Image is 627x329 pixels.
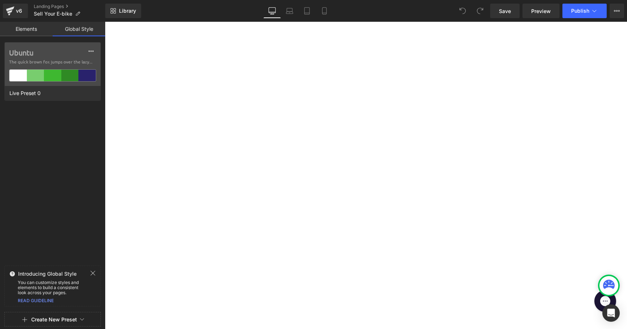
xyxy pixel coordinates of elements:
button: Undo [455,4,470,18]
a: Mobile [316,4,333,18]
button: More [610,4,624,18]
span: Introducing Global Style [18,271,77,277]
a: v6 [3,4,28,18]
span: Publish [571,8,589,14]
label: Ubuntu [9,48,96,57]
span: Live Preset 0 [8,89,42,98]
iframe: Gorgias live chat messenger [486,266,515,293]
span: Sell Your E-bike [34,11,72,17]
div: Open Intercom Messenger [602,304,620,322]
div: You can customize styles and elements to build a consistent look across your pages. [5,280,101,295]
a: Preview [522,4,560,18]
a: Global Style [53,22,105,36]
span: The quick brown fox jumps over the lazy... [9,58,96,65]
button: Create New Preset [31,312,77,327]
a: Desktop [263,4,281,18]
div: v6 [15,6,24,16]
a: Tablet [298,4,316,18]
span: Library [119,8,136,14]
button: Redo [473,4,487,18]
a: New Library [105,4,141,18]
a: READ GUIDELINE [18,298,54,303]
button: Publish [562,4,607,18]
span: Preview [531,7,551,15]
span: Save [499,7,511,15]
a: Landing Pages [34,4,105,9]
a: Laptop [281,4,298,18]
